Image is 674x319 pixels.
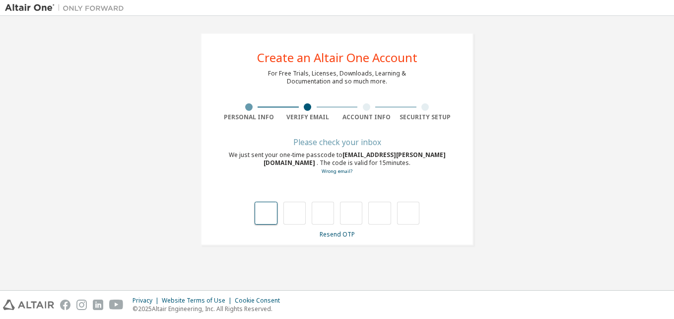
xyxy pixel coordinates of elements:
img: facebook.svg [60,300,70,310]
div: Cookie Consent [235,297,286,305]
img: youtube.svg [109,300,124,310]
div: Create an Altair One Account [257,52,417,64]
div: We just sent your one-time passcode to . The code is valid for 15 minutes. [219,151,455,175]
div: Privacy [133,297,162,305]
a: Go back to the registration form [322,168,352,174]
img: instagram.svg [76,300,87,310]
div: Account Info [337,113,396,121]
img: Altair One [5,3,129,13]
img: altair_logo.svg [3,300,54,310]
div: Please check your inbox [219,139,455,145]
div: Website Terms of Use [162,297,235,305]
div: Verify Email [278,113,337,121]
p: © 2025 Altair Engineering, Inc. All Rights Reserved. [133,305,286,313]
span: [EMAIL_ADDRESS][PERSON_NAME][DOMAIN_NAME] [264,151,446,167]
div: Personal Info [219,113,278,121]
img: linkedin.svg [93,300,103,310]
div: For Free Trials, Licenses, Downloads, Learning & Documentation and so much more. [268,70,406,85]
a: Resend OTP [320,230,355,239]
div: Security Setup [396,113,455,121]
